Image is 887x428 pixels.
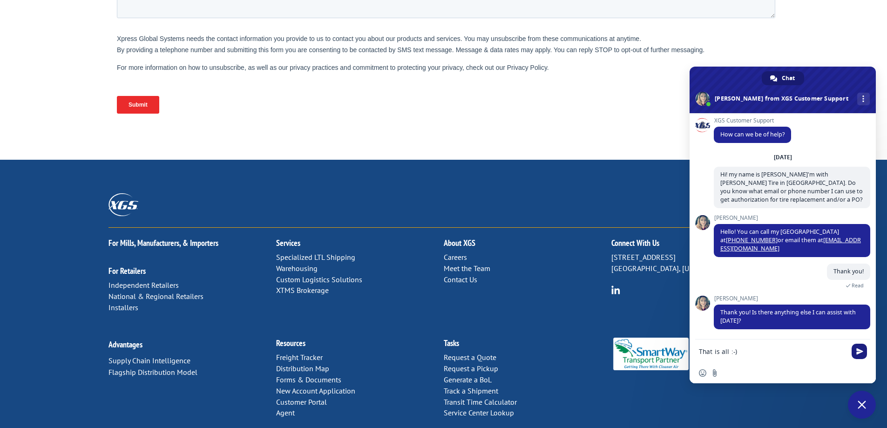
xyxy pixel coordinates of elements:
[720,170,863,204] span: Hi! my name is [PERSON_NAME]'m with [PERSON_NAME] Tire in [GEOGRAPHIC_DATA]. Do you know what ema...
[444,275,477,284] a: Contact Us
[108,193,138,216] img: XGS_Logos_ALL_2024_All_White
[108,265,146,276] a: For Retailers
[444,238,475,248] a: About XGS
[720,308,856,325] span: Thank you! Is there anything else I can assist with [DATE]?
[333,104,339,110] input: Contact by Phone
[611,338,691,370] img: Smartway_Logo
[444,353,496,362] a: Request a Quote
[699,340,848,363] textarea: Compose your message...
[331,39,371,46] span: Phone number
[833,267,864,275] span: Thank you!
[276,285,329,295] a: XTMS Brokerage
[276,252,355,262] a: Specialized LTL Shipping
[108,339,142,350] a: Advantages
[774,155,792,160] div: [DATE]
[331,77,383,84] span: Contact Preference
[699,369,706,377] span: Insert an emoji
[444,408,514,417] a: Service Center Lookup
[711,369,718,377] span: Send a file
[714,215,870,221] span: [PERSON_NAME]
[342,105,390,112] span: Contact by Phone
[276,338,305,348] a: Resources
[108,303,138,312] a: Installers
[108,356,190,365] a: Supply Chain Intelligence
[276,386,355,395] a: New Account Application
[342,92,387,99] span: Contact by Email
[331,1,359,8] span: Last name
[714,117,791,124] span: XGS Customer Support
[444,364,498,373] a: Request a Pickup
[444,375,492,384] a: Generate a BoL
[726,236,778,244] a: [PHONE_NUMBER]
[108,367,197,377] a: Flagship Distribution Model
[276,375,341,384] a: Forms & Documents
[720,228,861,252] span: Hello! You can call my [GEOGRAPHIC_DATA] at or email them at
[720,236,861,252] a: [EMAIL_ADDRESS][DOMAIN_NAME]
[276,397,327,407] a: Customer Portal
[444,264,490,273] a: Meet the Team
[848,391,876,419] a: Close chat
[611,285,620,294] img: group-6
[444,252,467,262] a: Careers
[852,282,864,289] span: Read
[762,71,804,85] a: Chat
[276,275,362,284] a: Custom Logistics Solutions
[276,238,300,248] a: Services
[333,92,339,98] input: Contact by Email
[611,239,779,252] h2: Connect With Us
[108,238,218,248] a: For Mills, Manufacturers, & Importers
[611,252,779,274] p: [STREET_ADDRESS] [GEOGRAPHIC_DATA], [US_STATE] 37421
[714,295,870,302] span: [PERSON_NAME]
[276,364,329,373] a: Distribution Map
[276,353,323,362] a: Freight Tracker
[108,292,203,301] a: National & Regional Retailers
[852,344,867,359] span: Send
[108,280,179,290] a: Independent Retailers
[276,264,318,273] a: Warehousing
[720,130,785,138] span: How can we be of help?
[276,408,295,417] a: Agent
[444,339,611,352] h2: Tasks
[444,386,498,395] a: Track a Shipment
[782,71,795,85] span: Chat
[444,397,517,407] a: Transit Time Calculator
